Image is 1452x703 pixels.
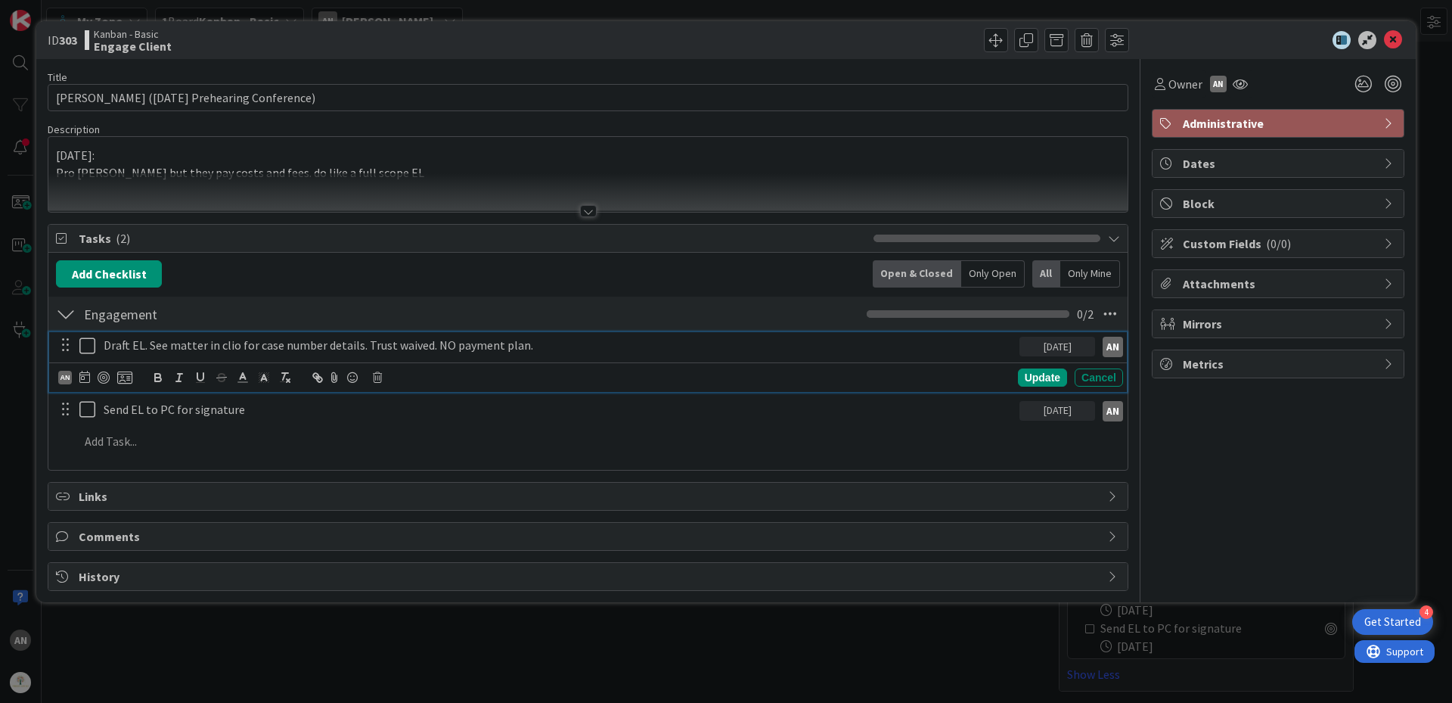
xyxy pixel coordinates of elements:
[1077,305,1094,323] span: 0 / 2
[1352,609,1433,635] div: Open Get Started checklist, remaining modules: 4
[116,231,130,246] span: ( 2 )
[1019,401,1095,421] div: [DATE]
[79,527,1100,546] span: Comments
[1266,236,1291,251] span: ( 0/0 )
[79,229,866,247] span: Tasks
[1183,235,1376,253] span: Custom Fields
[1103,401,1123,421] div: AN
[79,487,1100,505] span: Links
[1019,337,1095,356] div: [DATE]
[1210,76,1227,92] div: AN
[1419,605,1433,619] div: 4
[1364,614,1421,630] div: Get Started
[59,33,77,48] b: 303
[94,40,172,52] b: Engage Client
[1183,275,1376,293] span: Attachments
[1032,260,1060,288] div: All
[48,31,77,49] span: ID
[56,260,162,288] button: Add Checklist
[56,147,1120,164] p: [DATE]:
[104,401,1013,418] p: Send EL to PC for signature
[79,568,1100,586] span: History
[48,123,100,136] span: Description
[1183,355,1376,373] span: Metrics
[1183,114,1376,132] span: Administrative
[58,371,72,384] div: AN
[48,70,67,84] label: Title
[1183,315,1376,333] span: Mirrors
[1060,260,1120,288] div: Only Mine
[1075,369,1123,387] div: Cancel
[1103,337,1123,357] div: AN
[1183,194,1376,213] span: Block
[79,300,419,328] input: Add Checklist...
[48,84,1128,111] input: type card name here...
[94,28,172,40] span: Kanban - Basic
[32,2,69,20] span: Support
[104,337,1013,354] p: Draft EL. See matter in clio for case number details. Trust waived. NO payment plan.
[1183,154,1376,173] span: Dates
[56,164,1120,182] p: Pro [PERSON_NAME] but they pay costs and fees. do like a full scope EL
[961,260,1025,288] div: Only Open
[873,260,961,288] div: Open & Closed
[1018,369,1067,387] div: Update
[1168,75,1202,93] span: Owner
